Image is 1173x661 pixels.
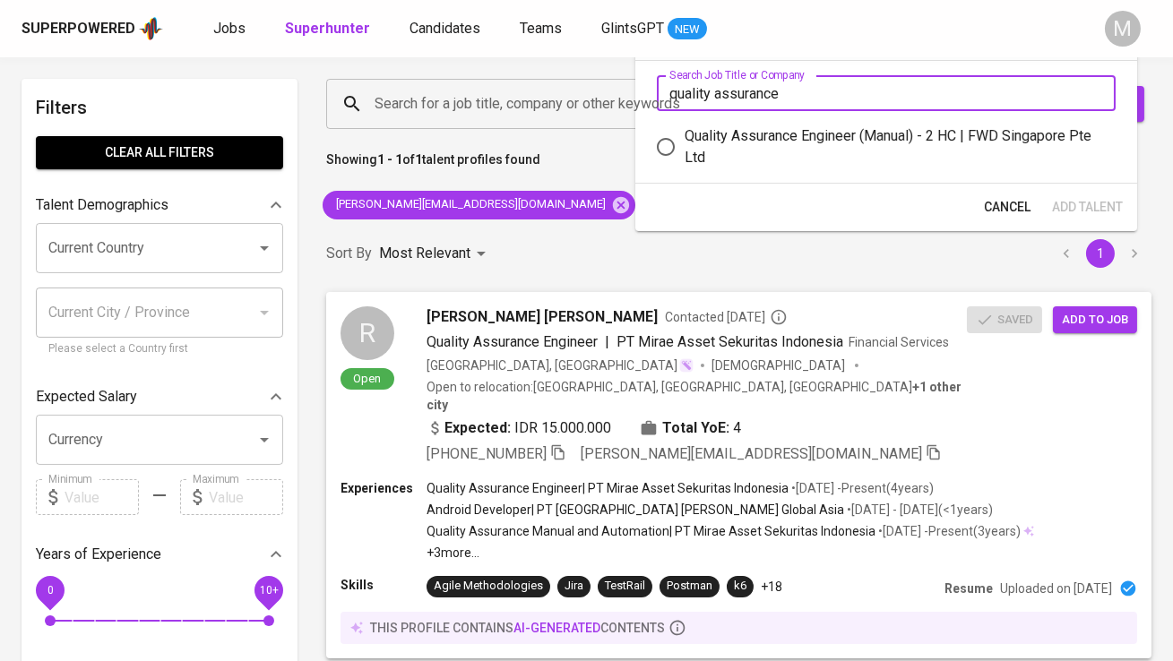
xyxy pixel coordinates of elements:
[427,380,962,412] b: Bandung
[285,18,374,40] a: Superhunter
[789,479,934,497] p: • [DATE] - Present ( 4 years )
[415,152,422,167] b: 1
[679,358,694,373] img: magic_wand.svg
[36,386,137,408] p: Expected Salary
[410,20,480,37] span: Candidates
[977,191,1038,224] button: Cancel
[770,308,788,326] svg: By Batam recruiter
[370,619,665,637] p: this profile contains contents
[427,479,789,497] p: Quality Assurance Engineer | PT Mirae Asset Sekuritas Indonesia
[326,243,372,264] p: Sort By
[712,356,848,374] span: [DEMOGRAPHIC_DATA]
[427,356,694,374] div: [GEOGRAPHIC_DATA], [GEOGRAPHIC_DATA]
[667,578,712,595] div: Postman
[379,243,470,264] p: Most Relevant
[1105,11,1141,47] div: M
[323,196,617,213] span: [PERSON_NAME][EMAIL_ADDRESS][DOMAIN_NAME]
[139,15,163,42] img: app logo
[605,331,609,353] span: |
[65,479,139,515] input: Value
[427,522,875,540] p: Quality Assurance Manual and Automation | PT Mirae Asset Sekuritas Indonesia
[252,236,277,261] button: Open
[259,584,278,597] span: 10+
[581,445,922,462] span: [PERSON_NAME][EMAIL_ADDRESS][DOMAIN_NAME]
[36,544,161,565] p: Years of Experience
[668,21,707,39] span: NEW
[36,379,283,415] div: Expected Salary
[520,20,562,37] span: Teams
[944,579,993,597] p: Resume
[285,20,370,37] b: Superhunter
[1086,239,1115,268] button: page 1
[326,292,1151,658] a: ROpen[PERSON_NAME] [PERSON_NAME]Contacted [DATE]Quality Assurance Engineer|PT Mirae Asset Sekurit...
[47,584,53,597] span: 0
[379,237,492,270] div: Most Relevant
[326,150,540,184] p: Showing of talent profiles found
[50,142,269,164] span: Clear All filters
[1053,306,1137,334] button: Add to job
[36,537,283,572] div: Years of Experience
[605,578,645,595] div: TestRail
[377,152,402,167] b: 1 - 1
[209,479,283,515] input: Value
[1062,310,1128,330] span: Add to job
[520,18,565,40] a: Teams
[427,544,1034,562] p: +3 more ...
[427,378,967,414] p: Open to relocation : [GEOGRAPHIC_DATA], [GEOGRAPHIC_DATA], [GEOGRAPHIC_DATA]
[347,371,389,386] span: Open
[341,576,427,594] p: Skills
[36,194,168,216] p: Talent Demographics
[22,19,135,39] div: Superpowered
[36,187,283,223] div: Talent Demographics
[427,501,844,519] p: Android Developer | PT [GEOGRAPHIC_DATA] [PERSON_NAME] Global Asia
[341,479,427,497] p: Experiences
[36,93,283,122] h6: Filters
[875,522,1021,540] p: • [DATE] - Present ( 3 years )
[252,427,277,452] button: Open
[849,335,949,349] span: Financial Services
[761,578,782,596] p: +18
[434,578,543,595] div: Agile Methodologies
[427,306,658,328] span: [PERSON_NAME] [PERSON_NAME]
[617,333,843,350] span: PT Mirae Asset Sekuritas Indonesia
[427,417,611,439] div: IDR 15.000.000
[323,191,635,219] div: [PERSON_NAME][EMAIL_ADDRESS][DOMAIN_NAME]
[665,308,788,326] span: Contacted [DATE]
[733,417,741,439] span: 4
[601,20,664,37] span: GlintsGPT
[427,445,547,462] span: [PHONE_NUMBER]
[22,15,163,42] a: Superpoweredapp logo
[427,333,598,350] span: Quality Assurance Engineer
[1049,239,1151,268] nav: pagination navigation
[513,621,600,635] span: AI-generated
[1000,579,1112,597] p: Uploaded on [DATE]
[601,18,707,40] a: GlintsGPT NEW
[662,417,729,439] b: Total YoE:
[213,18,249,40] a: Jobs
[685,125,1101,168] div: Quality Assurance Engineer (Manual) - 2 HC | FWD Singapore Pte Ltd
[984,196,1031,219] span: Cancel
[36,136,283,169] button: Clear All filters
[844,501,993,519] p: • [DATE] - [DATE] ( <1 years )
[565,578,583,595] div: Jira
[341,306,394,360] div: R
[444,417,511,439] b: Expected:
[410,18,484,40] a: Candidates
[213,20,246,37] span: Jobs
[734,578,746,595] div: k6
[48,340,271,358] p: Please select a Country first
